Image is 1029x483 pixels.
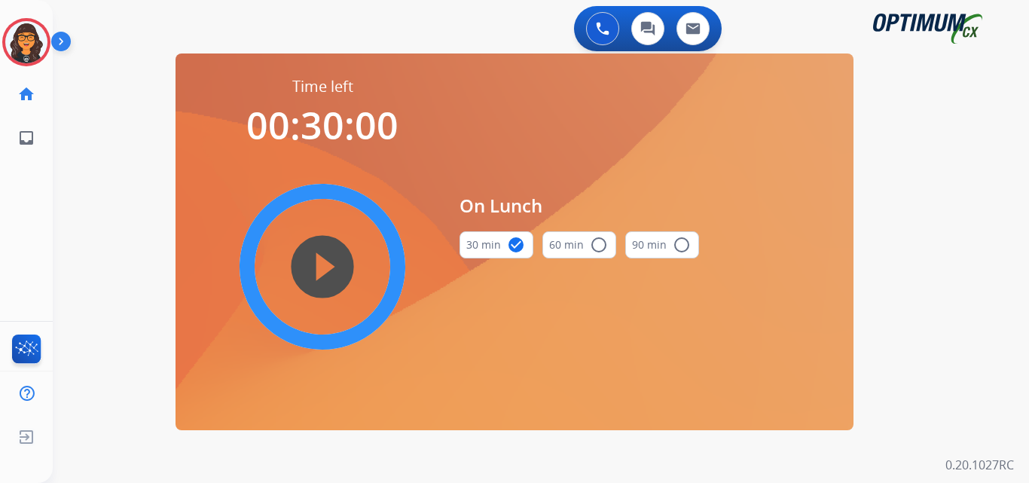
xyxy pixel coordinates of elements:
mat-icon: radio_button_unchecked [673,236,691,254]
p: 0.20.1027RC [945,456,1014,474]
mat-icon: inbox [17,129,35,147]
img: avatar [5,21,47,63]
span: 00:30:00 [246,99,398,151]
button: 60 min [542,231,616,258]
button: 30 min [460,231,533,258]
span: On Lunch [460,192,699,219]
mat-icon: home [17,85,35,103]
mat-icon: check_circle [507,236,525,254]
button: 90 min [625,231,699,258]
mat-icon: radio_button_unchecked [590,236,608,254]
mat-icon: play_circle_filled [313,258,331,276]
span: Time left [292,76,353,97]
